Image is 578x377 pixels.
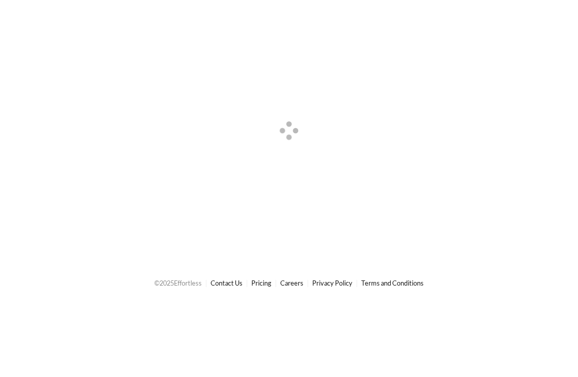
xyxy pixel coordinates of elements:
a: Contact Us [211,279,243,287]
a: Careers [280,279,303,287]
span: © 2025 Effortless [154,279,202,287]
a: Privacy Policy [312,279,352,287]
a: Terms and Conditions [361,279,424,287]
a: Pricing [251,279,271,287]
